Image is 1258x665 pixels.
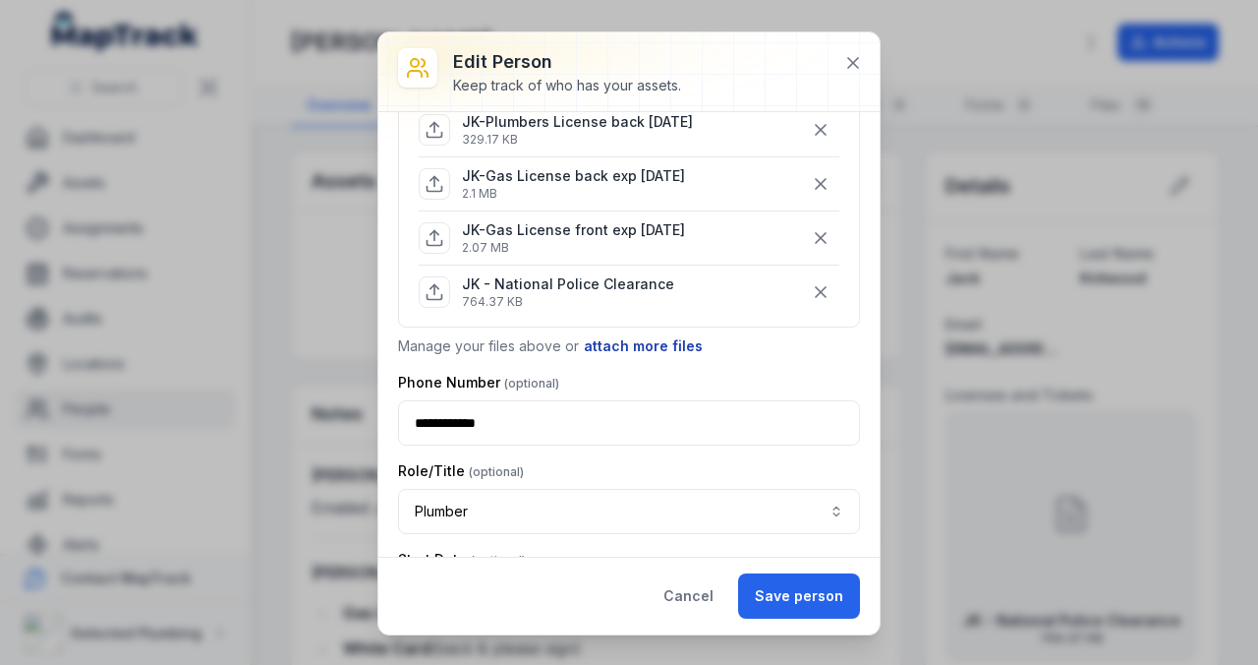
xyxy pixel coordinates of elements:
p: Manage your files above or [398,335,860,357]
p: JK - National Police Clearance [462,274,674,294]
p: JK-Gas License back exp [DATE] [462,166,685,186]
label: Start Date [398,550,526,570]
button: Save person [738,574,860,619]
p: 764.37 KB [462,294,674,310]
label: Phone Number [398,373,559,393]
p: 329.17 KB [462,132,693,148]
button: Plumber [398,489,860,534]
h3: Edit person [453,48,681,76]
div: Keep track of who has your assets. [453,76,681,95]
p: 2.1 MB [462,186,685,202]
button: attach more files [583,335,704,357]
p: 2.07 MB [462,240,685,256]
button: Cancel [647,574,730,619]
label: Role/Title [398,461,524,481]
p: JK-Plumbers License back [DATE] [462,112,693,132]
p: JK-Gas License front exp [DATE] [462,220,685,240]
